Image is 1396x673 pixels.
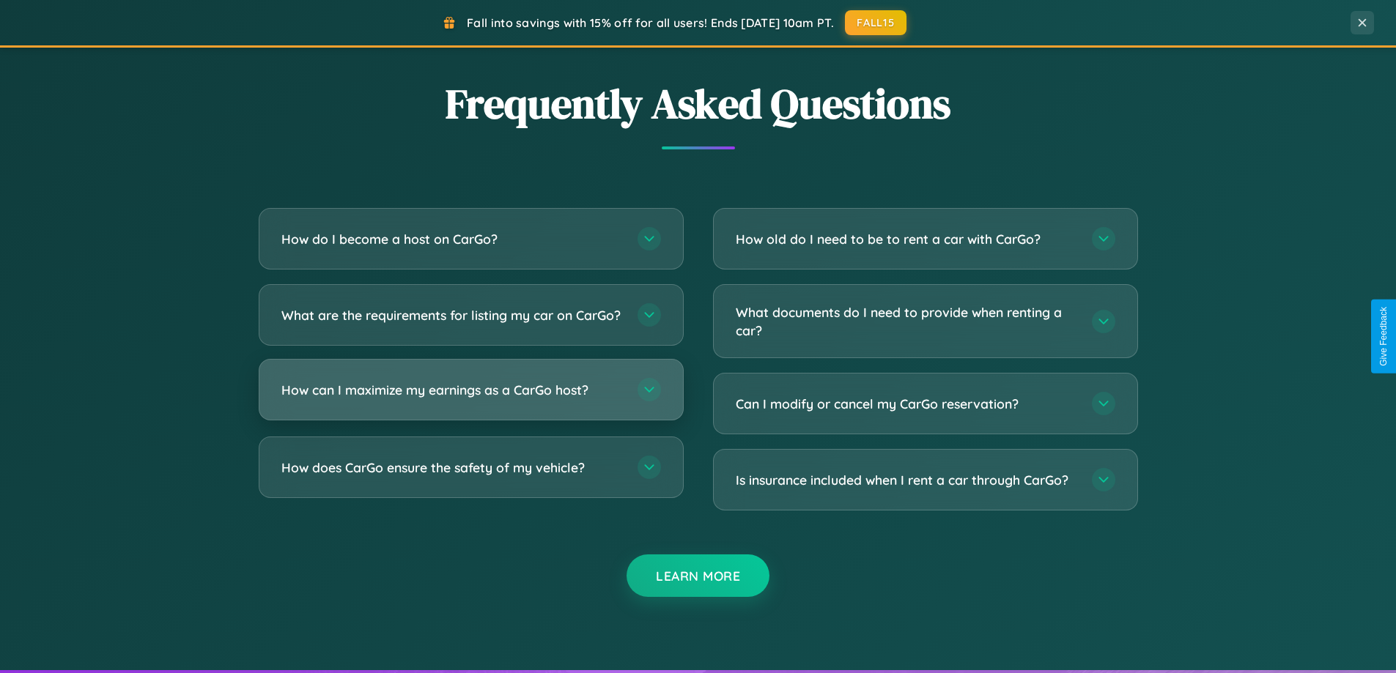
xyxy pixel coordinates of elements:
[281,230,623,248] h3: How do I become a host on CarGo?
[1378,307,1389,366] div: Give Feedback
[736,303,1077,339] h3: What documents do I need to provide when renting a car?
[281,458,623,477] h3: How does CarGo ensure the safety of my vehicle?
[845,10,906,35] button: FALL15
[259,75,1138,132] h2: Frequently Asked Questions
[281,381,623,399] h3: How can I maximize my earnings as a CarGo host?
[281,306,623,324] h3: What are the requirements for listing my car on CarGo?
[736,471,1077,489] h3: Is insurance included when I rent a car through CarGo?
[467,15,834,30] span: Fall into savings with 15% off for all users! Ends [DATE] 10am PT.
[736,395,1077,413] h3: Can I modify or cancel my CarGo reservation?
[736,230,1077,248] h3: How old do I need to be to rent a car with CarGo?
[627,554,769,597] button: Learn More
